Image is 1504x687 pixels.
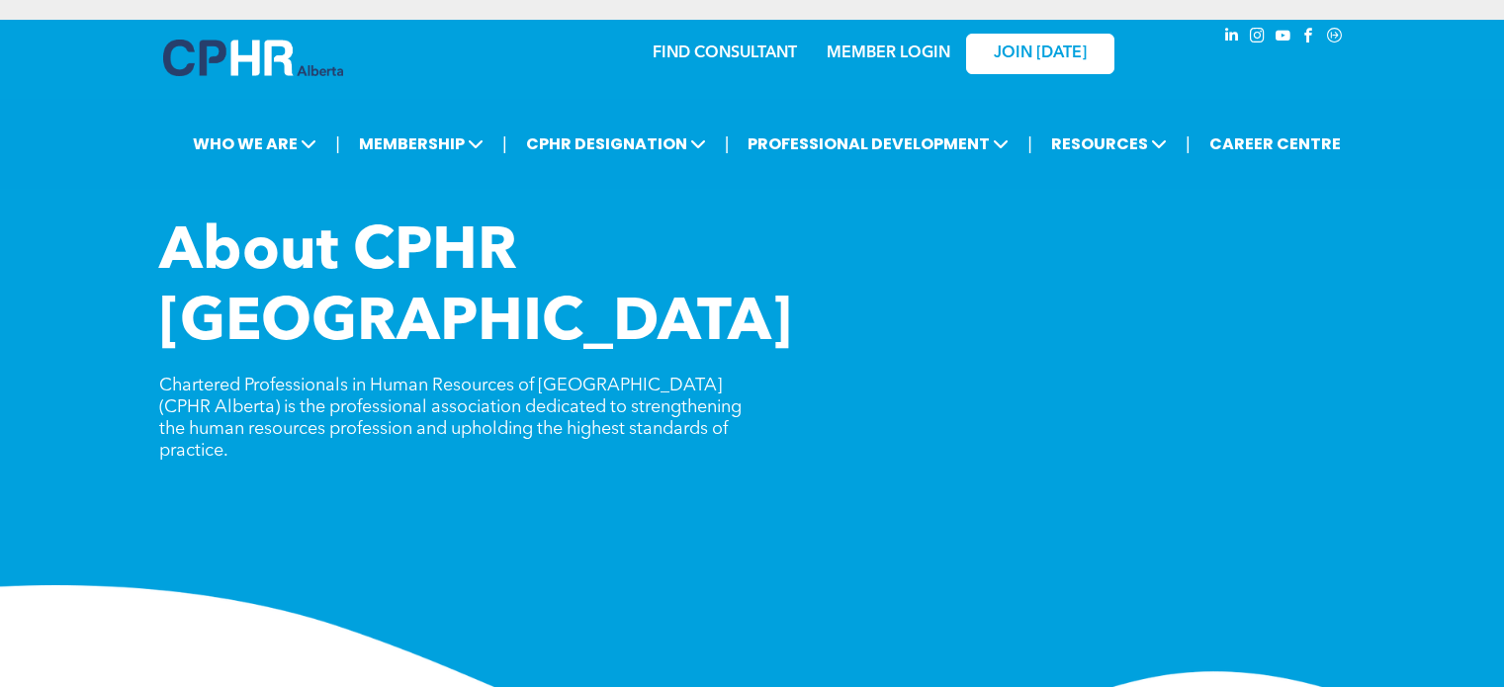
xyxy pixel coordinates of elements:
[187,126,322,162] span: WHO WE ARE
[1045,126,1173,162] span: RESOURCES
[353,126,489,162] span: MEMBERSHIP
[994,44,1087,63] span: JOIN [DATE]
[1221,25,1243,51] a: linkedin
[1203,126,1347,162] a: CAREER CENTRE
[163,40,343,76] img: A blue and white logo for cp alberta
[335,124,340,164] li: |
[1298,25,1320,51] a: facebook
[159,223,792,354] span: About CPHR [GEOGRAPHIC_DATA]
[742,126,1015,162] span: PROFESSIONAL DEVELOPMENT
[1186,124,1191,164] li: |
[966,34,1114,74] a: JOIN [DATE]
[520,126,712,162] span: CPHR DESIGNATION
[653,45,797,61] a: FIND CONSULTANT
[502,124,507,164] li: |
[1027,124,1032,164] li: |
[725,124,730,164] li: |
[159,377,742,460] span: Chartered Professionals in Human Resources of [GEOGRAPHIC_DATA] (CPHR Alberta) is the professiona...
[827,45,950,61] a: MEMBER LOGIN
[1273,25,1294,51] a: youtube
[1247,25,1269,51] a: instagram
[1324,25,1346,51] a: Social network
